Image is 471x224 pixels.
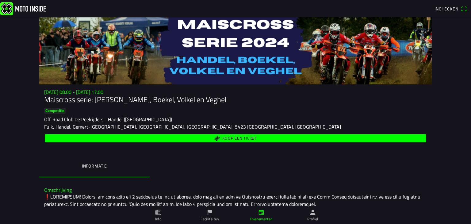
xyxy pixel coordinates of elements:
ion-text: Off-Road Club De Peelrijders - Handel ([GEOGRAPHIC_DATA]) [44,116,172,123]
a: Incheckenqr scanner [431,3,470,14]
h1: Maiscross serie: [PERSON_NAME], Boekel, Volkel en Veghel [44,95,427,104]
ion-label: Informatie [82,163,107,169]
span: Inchecken [435,6,458,12]
ion-text: Fuik, Handel, Gemert-[GEOGRAPHIC_DATA], [GEOGRAPHIC_DATA], [GEOGRAPHIC_DATA], 5423 [GEOGRAPHIC_DA... [44,123,341,130]
h3: Omschrijving [44,187,427,193]
ion-label: Profiel [307,216,318,222]
ion-icon: paper [155,209,162,216]
ion-text: Competitie [45,107,64,114]
ion-label: Faciliteiten [201,216,219,222]
span: Koop een ticket [222,136,257,140]
ion-label: Info [155,216,161,222]
ion-icon: person [309,209,316,216]
ion-icon: calendar [258,209,265,216]
ion-icon: flag [206,209,213,216]
h3: [DATE] 08:00 - [DATE] 17:00 [44,89,427,95]
ion-label: Evenementen [250,216,273,222]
